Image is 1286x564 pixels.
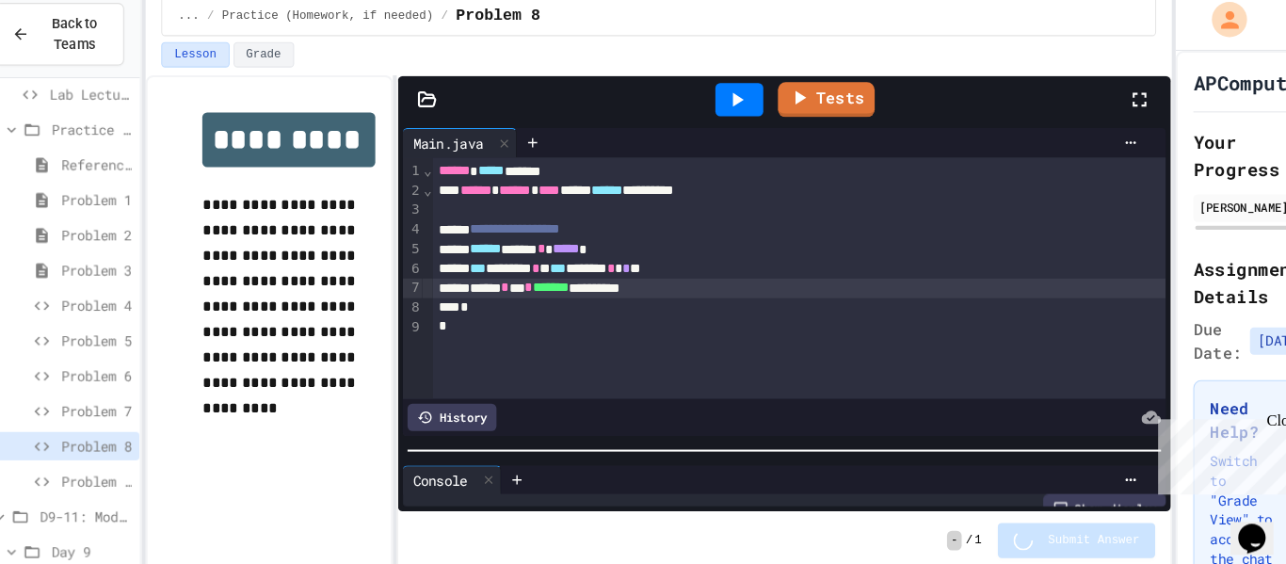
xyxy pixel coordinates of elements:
span: Lab Lecture [70,91,149,111]
span: Problem 2 [81,227,149,247]
div: 2 [410,185,428,203]
div: 9 [410,316,428,335]
span: Problem 7 [81,396,149,416]
div: Console [410,463,481,483]
span: Problem 5 [81,329,149,348]
div: [PERSON_NAME] [1177,201,1263,218]
div: Show display [1026,487,1145,513]
span: Problem 8 [81,430,149,450]
span: [DATE] [1226,326,1286,352]
span: Practice (Homework, if needed) [72,125,149,145]
h2: Your Progress [1171,134,1269,186]
button: Lesson [177,51,242,75]
span: Day 9 [72,532,149,552]
span: Back to Teams [61,24,125,63]
div: 7 [410,279,428,298]
span: ... [193,18,214,33]
button: Grade [247,51,305,75]
span: Problem 9: Temperature Converter [81,464,149,484]
span: Problem 4 [81,295,149,314]
div: 5 [410,241,428,260]
div: Main.java [410,138,496,158]
span: Submit Answer [1032,524,1120,539]
div: 1 [410,166,428,185]
span: Reference link [81,159,149,179]
span: Due Date: [1171,316,1218,362]
span: 1 [960,524,967,539]
span: - [934,522,948,540]
span: Fold line [428,185,438,201]
a: Tests [771,89,864,123]
span: Problem 6 [81,363,149,382]
span: Problem 3 [81,261,149,281]
iframe: chat widget [1130,407,1267,487]
h3: Need Help? [1187,393,1253,438]
span: / [221,18,228,33]
h2: Assignment Details [1171,256,1269,309]
iframe: chat widget [1207,489,1267,545]
div: History [414,399,500,426]
span: Practice (Homework, if needed) [235,18,439,33]
div: 4 [410,222,428,241]
div: 6 [410,260,428,279]
span: Problem 1 [81,193,149,213]
div: My Account [1169,8,1228,51]
span: D9-11: Module Wrap Up [60,498,149,518]
div: Chat with us now!Close [8,8,130,120]
div: 8 [410,298,428,316]
span: / [952,524,958,539]
div: 3 [410,203,428,222]
span: / [446,18,453,33]
span: Fold line [428,167,438,182]
span: Problem 8 [460,14,541,37]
